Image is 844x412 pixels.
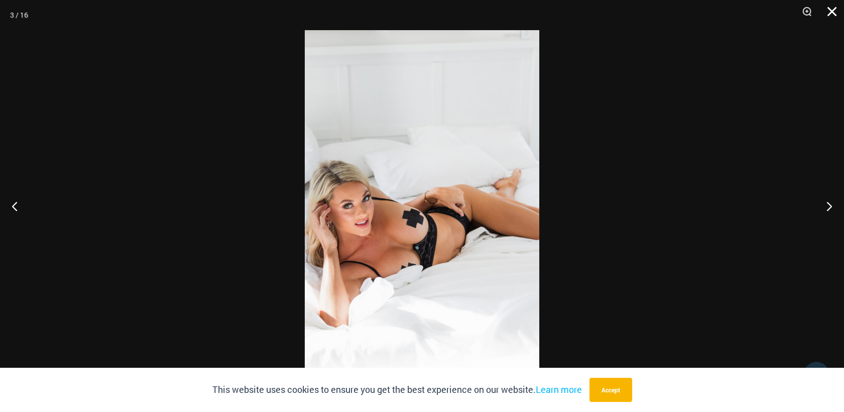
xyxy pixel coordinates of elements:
button: Next [806,181,844,231]
img: Nights Fall Silver Leopard 1036 Bra 6046 Thong 10 [305,30,539,382]
a: Learn more [536,383,582,395]
div: 3 / 16 [10,8,28,23]
button: Accept [589,378,632,402]
p: This website uses cookies to ensure you get the best experience on our website. [212,382,582,397]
